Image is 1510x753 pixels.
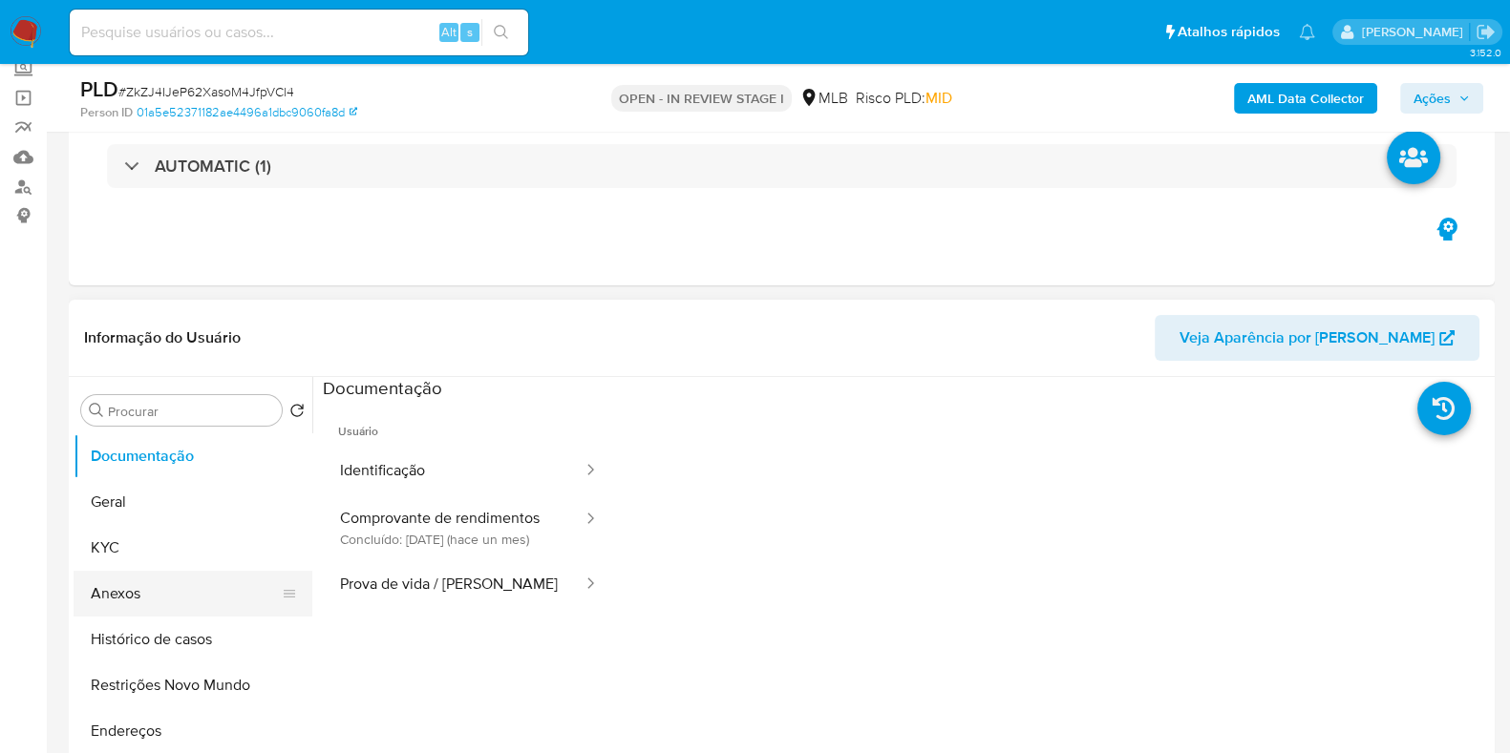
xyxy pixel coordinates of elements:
[289,403,305,424] button: Retornar ao pedido padrão
[108,403,274,420] input: Procurar
[74,525,312,571] button: KYC
[1234,83,1377,114] button: AML Data Collector
[74,571,297,617] button: Anexos
[74,479,312,525] button: Geral
[155,156,271,177] h3: AUTOMATIC (1)
[80,73,118,104] b: PLD
[1247,83,1364,114] b: AML Data Collector
[89,403,104,418] button: Procurar
[1414,83,1451,114] span: Ações
[107,144,1457,188] div: AUTOMATIC (1)
[441,23,457,41] span: Alt
[925,87,952,109] span: MID
[70,20,528,45] input: Pesquise usuários ou casos...
[74,662,312,708] button: Restrições Novo Mundo
[1400,83,1483,114] button: Ações
[799,88,848,109] div: MLB
[467,23,473,41] span: s
[80,104,133,121] b: Person ID
[1476,22,1496,42] a: Sair
[1361,23,1469,41] p: jonathan.shikay@mercadolivre.com
[74,617,312,662] button: Histórico de casos
[84,328,241,347] h1: Informação do Usuário
[1469,45,1500,60] span: 3.152.0
[74,433,312,479] button: Documentação
[856,88,952,109] span: Risco PLD:
[481,19,521,46] button: search-icon
[1180,315,1435,361] span: Veja Aparência por [PERSON_NAME]
[118,82,294,101] span: # ZkZJ4IJeP62XasoM4JfpVCl4
[1155,315,1479,361] button: Veja Aparência por [PERSON_NAME]
[611,85,792,112] p: OPEN - IN REVIEW STAGE I
[1178,22,1280,42] span: Atalhos rápidos
[1299,24,1315,40] a: Notificações
[137,104,357,121] a: 01a5e52371182ae4496a1dbc9060fa8d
